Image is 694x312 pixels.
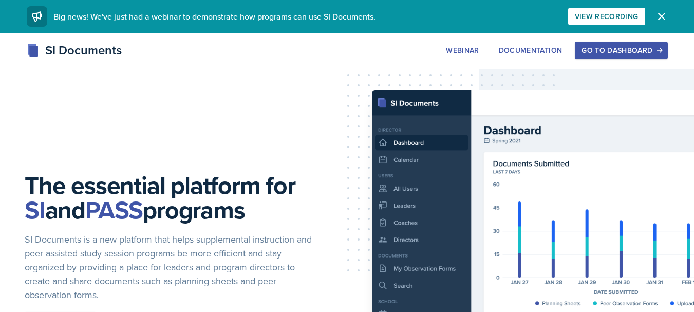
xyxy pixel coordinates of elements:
[53,11,376,22] span: Big news! We've just had a webinar to demonstrate how programs can use SI Documents.
[575,12,639,21] div: View Recording
[499,46,562,54] div: Documentation
[439,42,485,59] button: Webinar
[582,46,661,54] div: Go to Dashboard
[492,42,569,59] button: Documentation
[27,41,122,60] div: SI Documents
[575,42,667,59] button: Go to Dashboard
[568,8,645,25] button: View Recording
[446,46,479,54] div: Webinar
